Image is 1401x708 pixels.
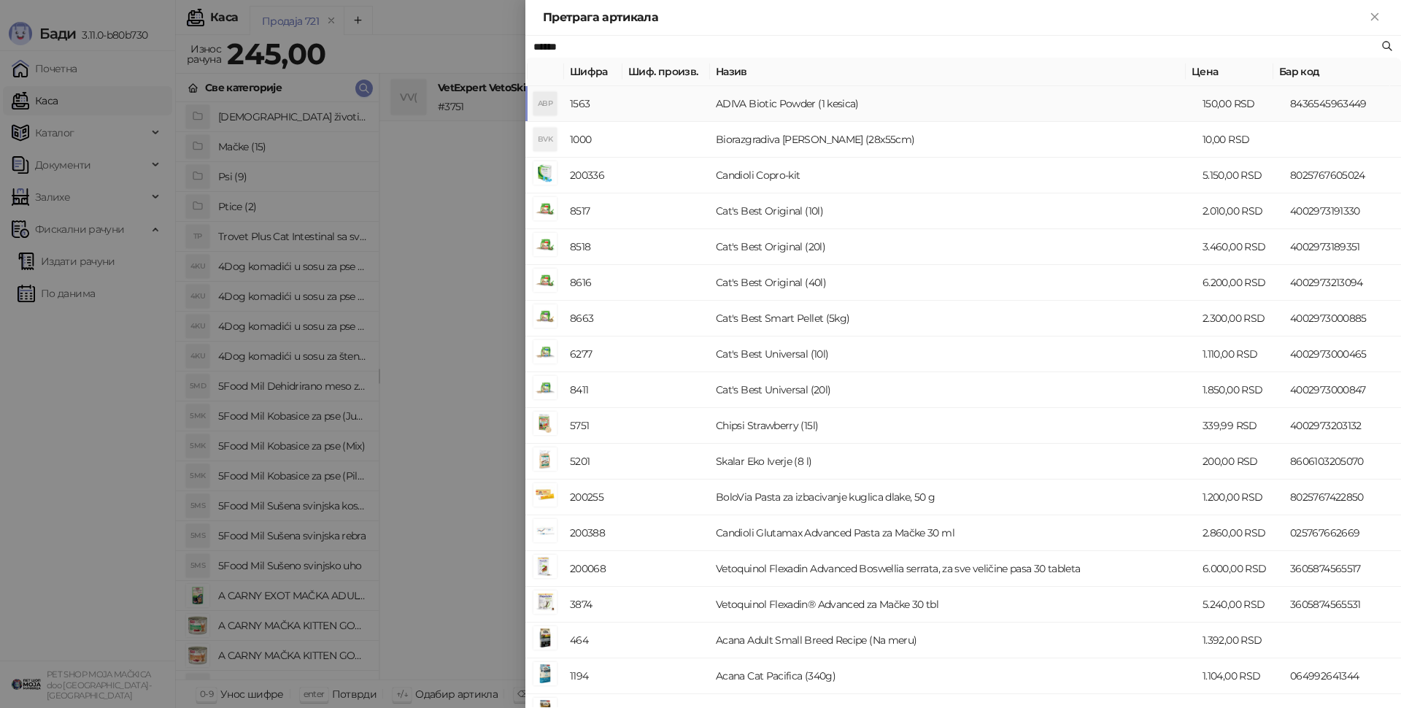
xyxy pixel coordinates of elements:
button: Close [1366,9,1383,26]
td: 4002973191330 [1284,193,1401,229]
td: Candioli Copro-kit [710,158,1197,193]
td: 2.300,00 RSD [1197,301,1284,336]
td: Acana Adult Small Breed Recipe (Na meru) [710,623,1197,658]
td: 1.200,00 RSD [1197,480,1284,515]
td: Cat's Best Smart Pellet (5kg) [710,301,1197,336]
td: 4002973203132 [1284,408,1401,444]
td: 8436545963449 [1284,86,1401,122]
div: BVK [533,128,557,151]
td: 1563 [564,86,622,122]
td: Cat's Best Original (40l) [710,265,1197,301]
td: 3.460,00 RSD [1197,229,1284,265]
td: 200255 [564,480,622,515]
td: 200,00 RSD [1197,444,1284,480]
td: 2.010,00 RSD [1197,193,1284,229]
td: 6277 [564,336,622,372]
td: 4002973000847 [1284,372,1401,408]
td: 5751 [564,408,622,444]
td: 3605874565517 [1284,551,1401,587]
td: Biorazgradiva [PERSON_NAME] (28x55cm) [710,122,1197,158]
td: 8025767605024 [1284,158,1401,193]
td: 10,00 RSD [1197,122,1284,158]
td: 1.104,00 RSD [1197,658,1284,694]
td: Cat's Best Universal (20l) [710,372,1197,408]
td: 5.150,00 RSD [1197,158,1284,193]
th: Цена [1186,58,1273,86]
td: 8411 [564,372,622,408]
td: 025767662669 [1284,515,1401,551]
td: 8606103205070 [1284,444,1401,480]
td: Cat's Best Original (20l) [710,229,1197,265]
td: Vetoquinol Flexadin® Advanced za Mačke 30 tbl [710,587,1197,623]
td: 5201 [564,444,622,480]
td: 5.240,00 RSD [1197,587,1284,623]
td: 3605874565531 [1284,587,1401,623]
td: 4002973000465 [1284,336,1401,372]
div: Претрага артикала [543,9,1366,26]
td: 064992641344 [1284,658,1401,694]
td: 8025767422850 [1284,480,1401,515]
td: 2.860,00 RSD [1197,515,1284,551]
td: 150,00 RSD [1197,86,1284,122]
td: Skalar Eko Iverje (8 l) [710,444,1197,480]
td: 4002973213094 [1284,265,1401,301]
td: 8518 [564,229,622,265]
td: Candioli Glutamax Advanced Pasta za Mačke 30 ml [710,515,1197,551]
td: Cat's Best Original (10l) [710,193,1197,229]
td: ADIVA Biotic Powder (1 kesica) [710,86,1197,122]
div: ABP [533,92,557,115]
td: 1.110,00 RSD [1197,336,1284,372]
th: Шиф. произв. [622,58,710,86]
td: BoloVia Pasta za izbacivanje kuglica dlake, 50 g [710,480,1197,515]
td: 200068 [564,551,622,587]
td: 3874 [564,587,622,623]
td: Vetoquinol Flexadin Advanced Boswellia serrata, za sve veličine pasa 30 tableta [710,551,1197,587]
td: Chipsi Strawberry (15l) [710,408,1197,444]
td: Acana Cat Pacifica (340g) [710,658,1197,694]
td: 1000 [564,122,622,158]
td: 8663 [564,301,622,336]
td: 8517 [564,193,622,229]
td: 200336 [564,158,622,193]
td: 4002973000885 [1284,301,1401,336]
td: 200388 [564,515,622,551]
td: 6.000,00 RSD [1197,551,1284,587]
td: 464 [564,623,622,658]
td: 339,99 RSD [1197,408,1284,444]
td: 6.200,00 RSD [1197,265,1284,301]
td: Cat's Best Universal (10l) [710,336,1197,372]
th: Назив [710,58,1186,86]
td: 4002973189351 [1284,229,1401,265]
td: 1.850,00 RSD [1197,372,1284,408]
td: 8616 [564,265,622,301]
th: Бар код [1273,58,1390,86]
td: 1.392,00 RSD [1197,623,1284,658]
td: 1194 [564,658,622,694]
th: Шифра [564,58,622,86]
